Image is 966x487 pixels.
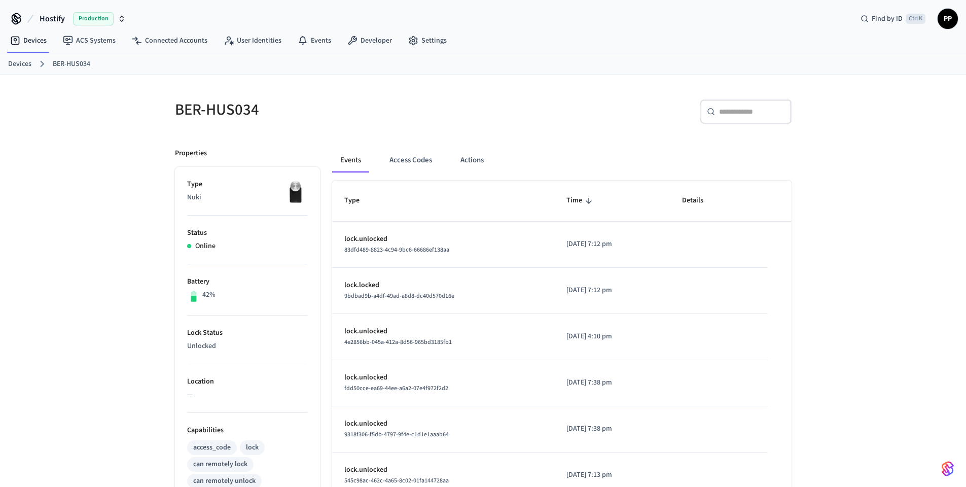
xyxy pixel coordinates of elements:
[187,228,308,238] p: Status
[566,424,658,434] p: [DATE] 7:38 pm
[193,459,247,470] div: can remotely lock
[187,179,308,190] p: Type
[187,390,308,400] p: —
[290,31,339,50] a: Events
[344,476,449,485] span: 545c98ac-462c-4a65-8c02-01fa144728aa
[175,148,207,159] p: Properties
[566,193,595,208] span: Time
[202,290,216,300] p: 42%
[942,461,954,477] img: SeamLogoGradient.69752ec5.svg
[193,442,231,453] div: access_code
[187,192,308,203] p: Nuki
[344,234,542,245] p: lock.unlocked
[344,280,542,291] p: lock.locked
[906,14,925,24] span: Ctrl K
[344,419,542,429] p: lock.unlocked
[73,12,114,25] span: Production
[282,179,308,204] img: Nuki Smart Lock 3.0 Pro Black, Front
[339,31,400,50] a: Developer
[344,430,449,439] span: 9318f306-f5db-4797-9f4e-c1d1e1aaab64
[381,148,440,172] button: Access Codes
[216,31,290,50] a: User Identities
[53,59,90,69] a: BER-HUS034
[187,276,308,287] p: Battery
[872,14,903,24] span: Find by ID
[195,241,216,252] p: Online
[2,31,55,50] a: Devices
[246,442,259,453] div: lock
[566,285,658,296] p: [DATE] 7:12 pm
[344,193,373,208] span: Type
[124,31,216,50] a: Connected Accounts
[344,246,449,254] span: 83dfd489-8823-4c94-9bc6-66686ef138aa
[400,31,455,50] a: Settings
[344,326,542,337] p: lock.unlocked
[187,376,308,387] p: Location
[344,465,542,475] p: lock.unlocked
[332,148,792,172] div: ant example
[193,476,256,486] div: can remotely unlock
[187,341,308,352] p: Unlocked
[40,13,65,25] span: Hostify
[852,10,934,28] div: Find by IDCtrl K
[566,377,658,388] p: [DATE] 7:38 pm
[332,148,369,172] button: Events
[566,470,658,480] p: [DATE] 7:13 pm
[344,338,452,346] span: 4e2856bb-045a-412a-8d56-965bd3185fb1
[566,331,658,342] p: [DATE] 4:10 pm
[939,10,957,28] span: PP
[938,9,958,29] button: PP
[344,292,454,300] span: 9bdbad9b-a4df-49ad-a8d8-dc40d570d16e
[55,31,124,50] a: ACS Systems
[344,372,542,383] p: lock.unlocked
[175,99,477,120] h5: BER-HUS034
[187,328,308,338] p: Lock Status
[452,148,492,172] button: Actions
[566,239,658,250] p: [DATE] 7:12 pm
[187,425,308,436] p: Capabilities
[8,59,31,69] a: Devices
[682,193,717,208] span: Details
[344,384,448,393] span: fdd50cce-ea69-44ee-a6a2-07e4f972f2d2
